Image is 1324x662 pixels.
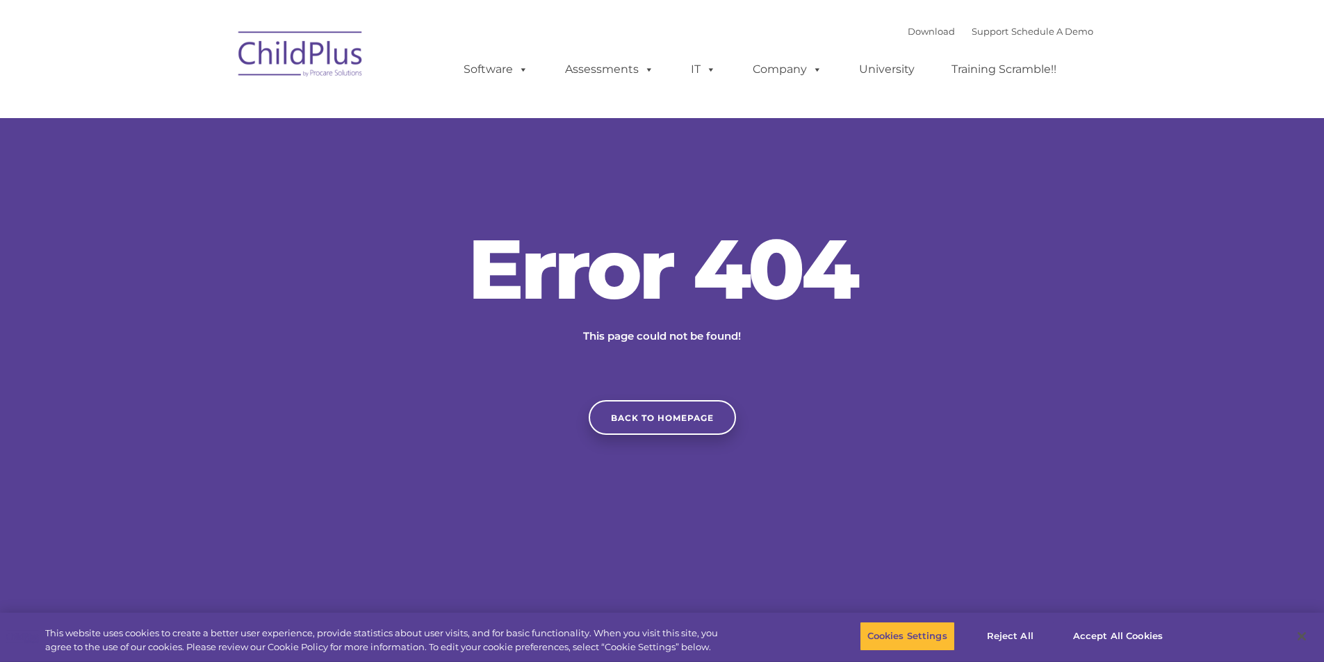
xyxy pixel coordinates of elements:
button: Cookies Settings [860,622,955,651]
a: Software [450,56,542,83]
a: Assessments [551,56,668,83]
a: Back to homepage [589,400,736,435]
button: Accept All Cookies [1065,622,1170,651]
a: Support [972,26,1008,37]
a: Download [908,26,955,37]
a: IT [677,56,730,83]
font: | [908,26,1093,37]
button: Close [1286,621,1317,652]
div: This website uses cookies to create a better user experience, provide statistics about user visit... [45,627,728,654]
h2: Error 404 [454,227,871,311]
a: University [845,56,929,83]
p: This page could not be found! [516,328,808,345]
a: Company [739,56,836,83]
img: ChildPlus by Procare Solutions [231,22,370,91]
button: Reject All [967,622,1054,651]
a: Training Scramble!! [938,56,1070,83]
a: Schedule A Demo [1011,26,1093,37]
